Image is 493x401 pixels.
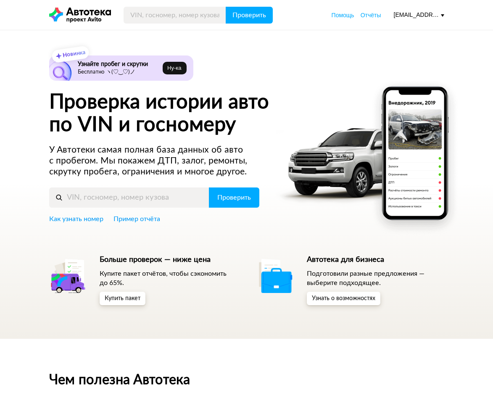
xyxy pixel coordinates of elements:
div: [EMAIL_ADDRESS][DOMAIN_NAME] [394,11,444,19]
h6: Узнайте пробег и скрутки [78,61,160,68]
strong: Новинка [62,50,85,58]
p: Подготовили разные предложения — выберите подходящее. [307,269,444,288]
a: Отчёты [361,11,381,19]
a: Пример отчёта [113,214,160,224]
button: Купить пакет [100,292,145,305]
a: Как узнать номер [49,214,103,224]
span: Ну‑ка [167,65,181,71]
button: Проверить [209,187,259,208]
h2: Чем полезна Автотека [49,372,444,388]
span: Узнать о возможностях [312,295,375,301]
button: Узнать о возможностях [307,292,380,305]
h5: Автотека для бизнеса [307,255,444,264]
span: Отчёты [361,12,381,18]
input: VIN, госномер, номер кузова [124,7,226,24]
span: Помощь [332,12,354,18]
p: У Автотеки самая полная база данных об авто с пробегом. Мы покажем ДТП, залог, ремонты, скрутку п... [49,145,260,177]
p: Бесплатно ヽ(♡‿♡)ノ [78,69,160,76]
p: Купите пакет отчётов, чтобы сэкономить до 65%. [100,269,237,288]
span: Проверить [232,12,266,18]
span: Проверить [217,194,251,201]
h5: Больше проверок — ниже цена [100,255,237,264]
span: Купить пакет [105,295,140,301]
button: Проверить [226,7,273,24]
h1: Проверка истории авто по VIN и госномеру [49,91,300,136]
input: VIN, госномер, номер кузова [49,187,209,208]
a: Помощь [332,11,354,19]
